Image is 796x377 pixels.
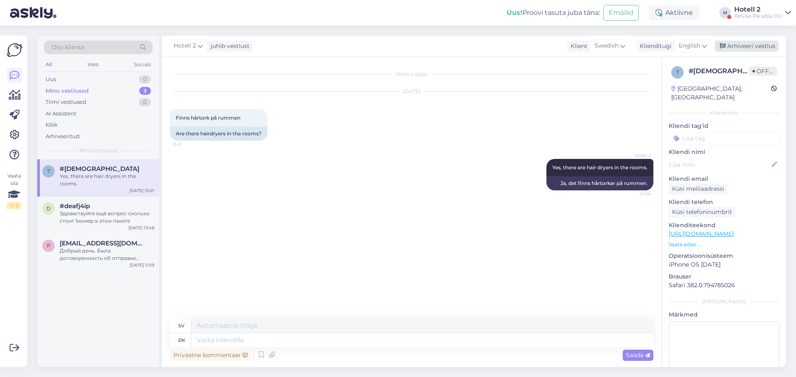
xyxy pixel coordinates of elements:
div: Küsi telefoninumbrit [669,207,735,218]
div: All [44,59,53,70]
p: Kliendi telefon [669,198,779,207]
div: Tervise Paradiis OÜ [734,13,782,19]
p: Kliendi nimi [669,148,779,156]
div: Küsi meiliaadressi [669,183,728,195]
div: Socials [132,59,153,70]
img: Askly Logo [7,42,22,58]
div: [DATE] 15:01 [129,187,154,194]
span: Finns hårtork på rummen [176,115,240,121]
span: Yes, there are hair dryers in the rooms. [552,164,648,170]
span: #deafj4ip [60,202,90,210]
b: Uus! [507,9,522,17]
button: Emailid [603,5,639,21]
div: Ja, det finns hårtorkar på rummen. [546,176,653,190]
div: AI Assistent [46,110,76,118]
p: Märkmed [669,310,779,319]
div: Здравствуйте ещё вопрос сколько стоит 1номер в этом пакете [60,210,154,225]
div: Yes, there are hair dryers in the rooms. [60,173,154,187]
a: [URL][DOMAIN_NAME] [669,230,734,238]
div: juhib vestlust [207,42,250,50]
div: en [178,333,185,347]
p: Brauser [669,272,779,281]
a: Hotell 2Tervise Paradiis OÜ [734,6,791,19]
div: 3 [139,87,151,95]
div: Privaatne kommentaar [170,350,251,361]
span: p [47,243,51,249]
p: Safari 382.0.794785026 [669,281,779,290]
div: Klient [567,42,587,50]
div: Uus [46,75,56,84]
div: [DATE] [170,88,653,95]
div: Tiimi vestlused [46,98,86,106]
div: [DATE] 11:59 [130,262,154,268]
span: #7igzmfhy [60,165,139,173]
div: Vestlus algas [170,70,653,78]
span: 20:09 [620,191,651,197]
span: Swedish [595,41,619,50]
div: Arhiveeritud [46,132,80,141]
div: Aktiivne [649,5,699,20]
div: # [DEMOGRAPHIC_DATA] [689,66,749,76]
input: Lisa nimi [669,160,770,169]
span: 15:01 [172,141,204,147]
div: 0 [139,75,151,84]
p: Operatsioonisüsteem [669,252,779,260]
span: Saada [626,351,650,359]
p: Kliendi email [669,175,779,183]
div: [PERSON_NAME] [669,298,779,305]
div: Vaata siia [7,172,22,209]
p: Vaata edasi ... [669,241,779,248]
span: 7 [47,168,50,174]
div: sv [178,319,184,333]
input: Lisa tag [669,132,779,144]
span: Otsi kliente [51,43,85,52]
span: 7 [676,69,679,75]
span: Minu vestlused [80,147,117,154]
span: Hotell 2 [620,152,651,158]
div: 0 / 3 [7,202,22,209]
div: [DATE] 13:48 [129,225,154,231]
p: Klienditeekond [669,221,779,230]
div: Hotell 2 [734,6,782,13]
div: [GEOGRAPHIC_DATA], [GEOGRAPHIC_DATA] [671,84,771,102]
div: Kliendi info [669,109,779,117]
div: Arhiveeri vestlus [715,41,779,52]
div: Klienditugi [636,42,672,50]
span: English [679,41,700,50]
div: Добрый день. Была договоренность об отправке забытого в номере 516 свитера. Необходимые данные я ... [60,247,154,262]
div: Kõik [46,121,58,129]
span: Hotell 2 [174,41,196,50]
p: iPhone OS [DATE] [669,260,779,269]
div: Minu vestlused [46,87,89,95]
span: Offline [749,67,777,76]
div: Are there hairdryers in the rooms? [170,127,267,141]
span: d [46,205,51,211]
div: Proovi tasuta juba täna: [507,8,600,18]
div: 0 [139,98,151,106]
p: Kliendi tag'id [669,122,779,130]
span: plejada@list.ru [60,240,146,247]
div: H [719,7,731,19]
div: Web [86,59,100,70]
